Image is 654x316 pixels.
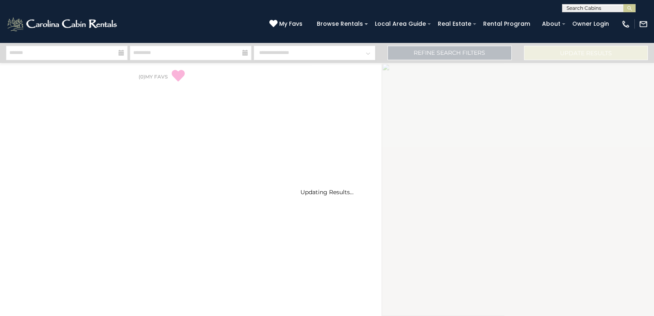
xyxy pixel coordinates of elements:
img: phone-regular-white.png [621,20,630,29]
a: Browse Rentals [313,18,367,30]
a: Local Area Guide [371,18,430,30]
span: My Favs [279,20,302,28]
img: White-1-2.png [6,16,119,32]
a: About [538,18,564,30]
a: Real Estate [434,18,475,30]
img: mail-regular-white.png [639,20,648,29]
a: Owner Login [568,18,613,30]
a: Rental Program [479,18,534,30]
a: My Favs [269,20,305,29]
